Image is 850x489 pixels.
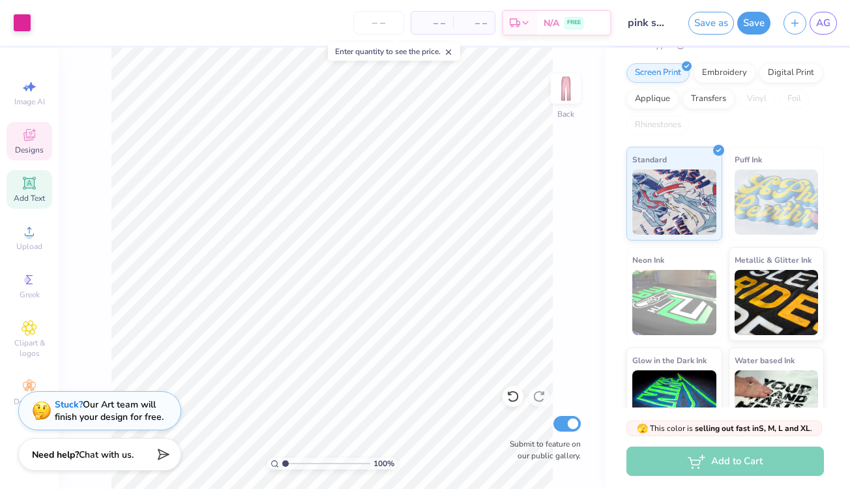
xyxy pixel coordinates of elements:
span: N/A [544,16,559,30]
img: Water based Ink [735,370,819,436]
span: Metallic & Glitter Ink [735,253,812,267]
div: Digital Print [759,63,823,83]
div: Enter quantity to see the price. [328,42,460,61]
span: Standard [632,153,667,166]
span: Chat with us. [79,449,134,461]
span: Designs [15,145,44,155]
div: Applique [626,89,679,109]
span: – – [461,16,487,30]
div: Embroidery [694,63,755,83]
img: Standard [632,170,716,235]
span: Clipart & logos [7,338,52,359]
span: Upload [16,241,42,252]
img: Puff Ink [735,170,819,235]
div: Back [557,108,574,120]
div: Foil [779,89,810,109]
img: Metallic & Glitter Ink [735,270,819,335]
span: 🫣 [637,422,648,435]
div: Our Art team will finish your design for free. [55,398,164,423]
img: Glow in the Dark Ink [632,370,716,436]
span: This color is . [637,422,812,434]
div: Transfers [682,89,735,109]
span: FREE [567,18,581,27]
span: Image AI [14,96,45,107]
strong: Need help? [32,449,79,461]
button: Save [737,12,770,35]
div: Rhinestones [626,115,690,135]
strong: selling out fast in S, M, L and XL [695,423,810,434]
button: Save as [688,12,734,35]
span: – – [419,16,445,30]
span: Glow in the Dark Ink [632,353,707,367]
input: Untitled Design [618,10,682,36]
span: Puff Ink [735,153,762,166]
label: Submit to feature on our public gallery. [503,438,581,462]
strong: Stuck? [55,398,83,411]
input: – – [353,11,404,35]
span: Add Text [14,193,45,203]
a: AG [810,12,837,35]
span: AG [816,16,830,31]
span: Decorate [14,396,45,407]
span: Greek [20,289,40,300]
div: Vinyl [739,89,775,109]
img: Back [553,76,579,102]
img: Neon Ink [632,270,716,335]
span: Neon Ink [632,253,664,267]
span: 100 % [374,458,394,469]
span: Water based Ink [735,353,795,367]
div: Screen Print [626,63,690,83]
